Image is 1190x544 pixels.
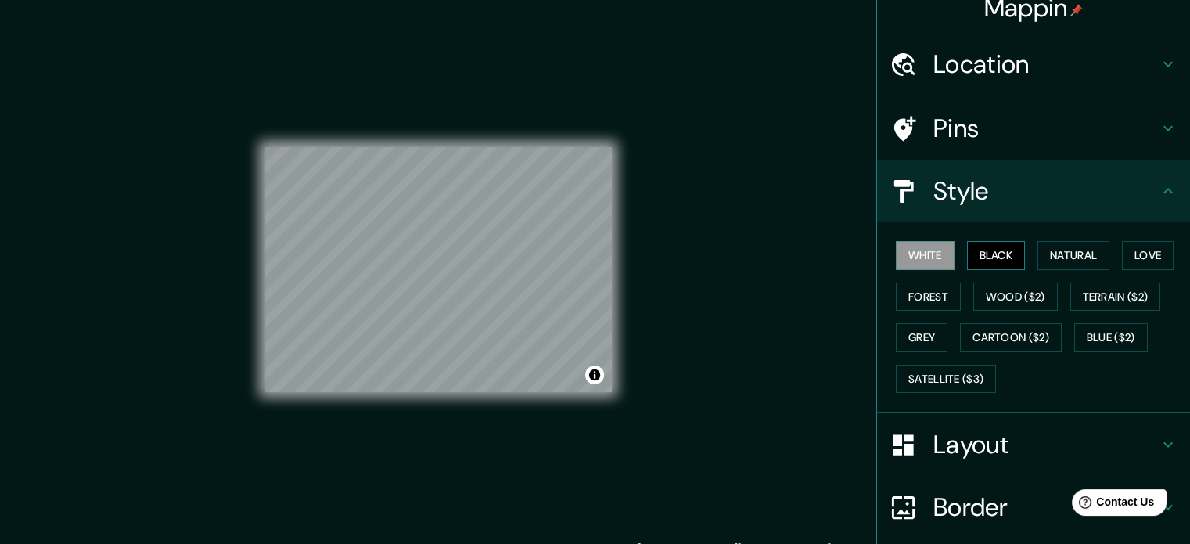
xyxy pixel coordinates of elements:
[933,49,1159,80] h4: Location
[877,97,1190,160] div: Pins
[1037,241,1109,270] button: Natural
[1070,283,1161,312] button: Terrain ($2)
[1070,4,1083,16] img: pin-icon.png
[933,113,1159,144] h4: Pins
[1122,241,1174,270] button: Love
[933,175,1159,207] h4: Style
[265,147,612,392] canvas: Map
[896,365,996,394] button: Satellite ($3)
[896,323,947,352] button: Grey
[973,283,1058,312] button: Wood ($2)
[933,492,1159,523] h4: Border
[896,241,955,270] button: White
[933,429,1159,460] h4: Layout
[967,241,1026,270] button: Black
[877,476,1190,539] div: Border
[1074,323,1148,352] button: Blue ($2)
[585,366,604,384] button: Toggle attribution
[960,323,1062,352] button: Cartoon ($2)
[877,33,1190,95] div: Location
[877,160,1190,222] div: Style
[1051,483,1173,527] iframe: Help widget launcher
[896,283,961,312] button: Forest
[877,413,1190,476] div: Layout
